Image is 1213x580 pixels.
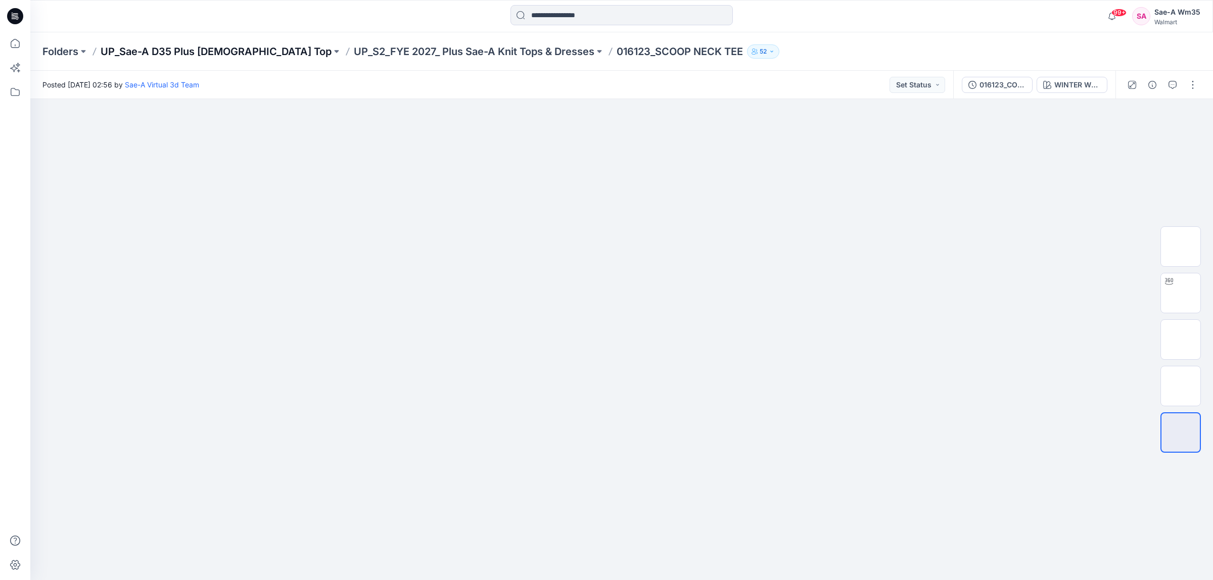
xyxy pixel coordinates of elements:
div: 016123_COLORS [979,79,1026,90]
button: WINTER WHITE [1037,77,1107,93]
div: SA [1132,7,1150,25]
a: UP_S2_FYE 2027_ Plus Sae-A Knit Tops & Dresses [354,44,594,59]
a: Sae-A Virtual 3d Team [125,80,199,89]
a: Folders [42,44,78,59]
div: Walmart [1154,18,1200,26]
span: Posted [DATE] 02:56 by [42,79,199,90]
a: UP_Sae-A D35 Plus [DEMOGRAPHIC_DATA] Top [101,44,332,59]
span: 99+ [1111,9,1127,17]
button: 016123_COLORS [962,77,1033,93]
p: 016123_SCOOP NECK TEE [617,44,743,59]
div: Sae-A Wm35 [1154,6,1200,18]
div: WINTER WHITE [1054,79,1101,90]
p: 52 [760,46,767,57]
button: 52 [747,44,779,59]
button: Details [1144,77,1160,93]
